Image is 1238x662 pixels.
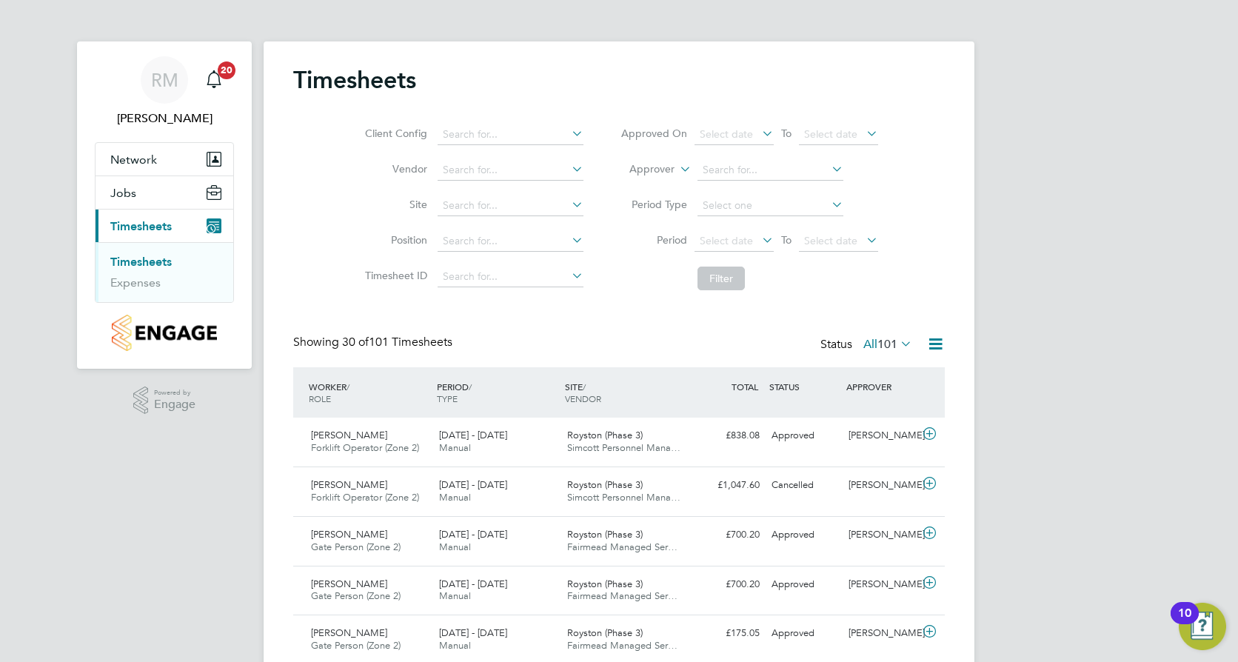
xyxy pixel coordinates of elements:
[1179,603,1226,650] button: Open Resource Center, 10 new notifications
[311,589,401,602] span: Gate Person (Zone 2)
[96,210,233,242] button: Timesheets
[433,373,561,412] div: PERIOD
[804,234,857,247] span: Select date
[777,124,796,143] span: To
[843,373,920,400] div: APPROVER
[697,267,745,290] button: Filter
[311,626,387,639] span: [PERSON_NAME]
[439,541,471,553] span: Manual
[311,491,419,504] span: Forklift Operator (Zone 2)
[766,572,843,597] div: Approved
[311,541,401,553] span: Gate Person (Zone 2)
[820,335,915,355] div: Status
[439,441,471,454] span: Manual
[567,491,680,504] span: Simcott Personnel Mana…
[437,392,458,404] span: TYPE
[438,195,583,216] input: Search for...
[438,231,583,252] input: Search for...
[766,621,843,646] div: Approved
[439,478,507,491] span: [DATE] - [DATE]
[561,373,689,412] div: SITE
[110,153,157,167] span: Network
[689,621,766,646] div: £175.05
[843,621,920,646] div: [PERSON_NAME]
[697,160,843,181] input: Search for...
[620,127,687,140] label: Approved On
[438,124,583,145] input: Search for...
[110,275,161,290] a: Expenses
[843,473,920,498] div: [PERSON_NAME]
[361,162,427,175] label: Vendor
[151,70,178,90] span: RM
[347,381,349,392] span: /
[361,127,427,140] label: Client Config
[218,61,235,79] span: 20
[96,242,233,302] div: Timesheets
[843,523,920,547] div: [PERSON_NAME]
[567,441,680,454] span: Simcott Personnel Mana…
[689,572,766,597] div: £700.20
[469,381,472,392] span: /
[305,373,433,412] div: WORKER
[777,230,796,250] span: To
[110,219,172,233] span: Timesheets
[96,176,233,209] button: Jobs
[311,639,401,652] span: Gate Person (Zone 2)
[438,160,583,181] input: Search for...
[361,269,427,282] label: Timesheet ID
[112,315,216,351] img: countryside-properties-logo-retina.png
[311,478,387,491] span: [PERSON_NAME]
[439,528,507,541] span: [DATE] - [DATE]
[96,143,233,175] button: Network
[766,523,843,547] div: Approved
[154,398,195,411] span: Engage
[697,195,843,216] input: Select one
[311,441,419,454] span: Forklift Operator (Zone 2)
[689,473,766,498] div: £1,047.60
[620,233,687,247] label: Period
[766,373,843,400] div: STATUS
[583,381,586,392] span: /
[439,578,507,590] span: [DATE] - [DATE]
[154,387,195,399] span: Powered by
[565,392,601,404] span: VENDOR
[438,267,583,287] input: Search for...
[133,387,196,415] a: Powered byEngage
[620,198,687,211] label: Period Type
[732,381,758,392] span: TOTAL
[311,578,387,590] span: [PERSON_NAME]
[608,162,675,177] label: Approver
[567,528,643,541] span: Royston (Phase 3)
[567,626,643,639] span: Royston (Phase 3)
[342,335,452,350] span: 101 Timesheets
[95,315,234,351] a: Go to home page
[361,233,427,247] label: Position
[439,429,507,441] span: [DATE] - [DATE]
[567,639,677,652] span: Fairmead Managed Ser…
[567,589,677,602] span: Fairmead Managed Ser…
[95,56,234,127] a: RM[PERSON_NAME]
[439,589,471,602] span: Manual
[689,424,766,448] div: £838.08
[199,56,229,104] a: 20
[439,491,471,504] span: Manual
[567,478,643,491] span: Royston (Phase 3)
[293,335,455,350] div: Showing
[843,424,920,448] div: [PERSON_NAME]
[843,572,920,597] div: [PERSON_NAME]
[361,198,427,211] label: Site
[342,335,369,350] span: 30 of
[309,392,331,404] span: ROLE
[311,429,387,441] span: [PERSON_NAME]
[700,127,753,141] span: Select date
[567,429,643,441] span: Royston (Phase 3)
[863,337,912,352] label: All
[766,424,843,448] div: Approved
[293,65,416,95] h2: Timesheets
[1178,613,1191,632] div: 10
[877,337,897,352] span: 101
[766,473,843,498] div: Cancelled
[95,110,234,127] span: Robert May
[110,186,136,200] span: Jobs
[311,528,387,541] span: [PERSON_NAME]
